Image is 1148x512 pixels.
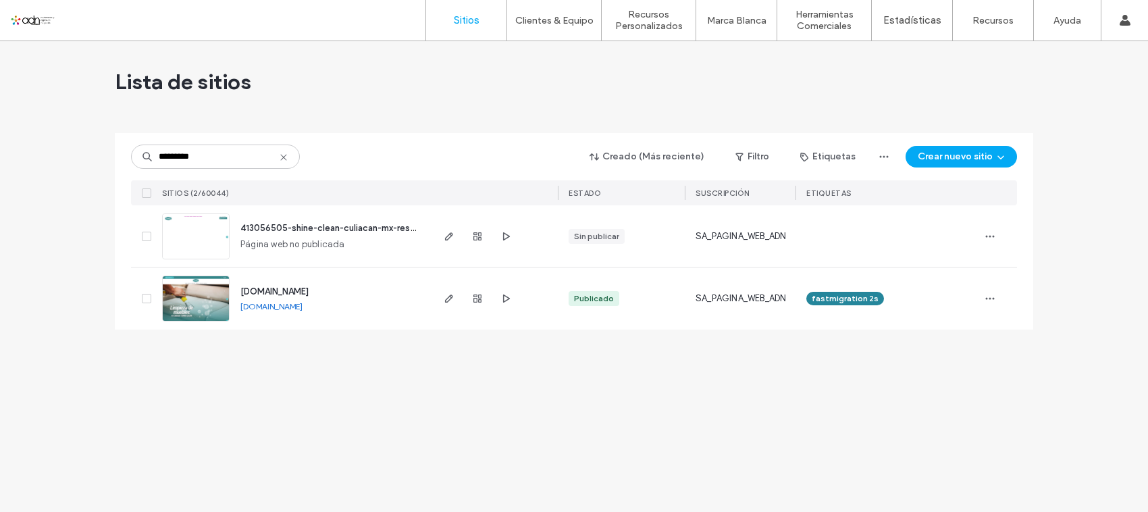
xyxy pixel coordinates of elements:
span: Suscripción [696,188,750,198]
label: Ayuda [1053,15,1081,26]
span: Lista de sitios [115,68,251,95]
a: [DOMAIN_NAME] [240,301,303,311]
label: Sitios [454,14,479,26]
button: Etiquetas [788,146,868,168]
span: SA_PAGINA_WEB_ADN [696,230,786,243]
span: ETIQUETAS [806,188,852,198]
label: Clientes & Equipo [515,15,594,26]
span: Página web no publicada [240,238,345,251]
label: Recursos Personalizados [602,9,696,32]
label: Recursos [972,15,1014,26]
a: 413056505-shine-clean-culiacan-mx-respaldo [240,223,433,233]
span: ESTADO [569,188,601,198]
span: SA_PAGINA_WEB_ADN [696,292,786,305]
span: fastmigration 2s [812,292,879,305]
a: [DOMAIN_NAME] [240,286,309,297]
button: Filtro [722,146,783,168]
label: Estadísticas [883,14,941,26]
div: Publicado [574,292,614,305]
button: Crear nuevo sitio [906,146,1017,168]
span: SITIOS (2/60044) [162,188,229,198]
label: Marca Blanca [707,15,766,26]
div: Sin publicar [574,230,619,242]
label: Herramientas Comerciales [777,9,871,32]
button: Creado (Más reciente) [578,146,716,168]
